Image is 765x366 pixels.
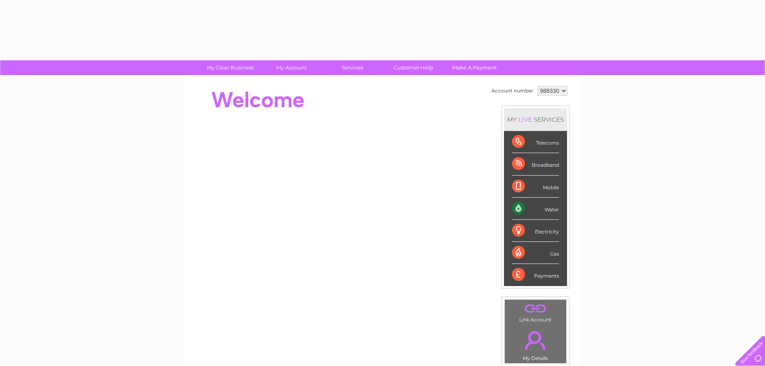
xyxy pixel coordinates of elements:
[319,60,386,75] a: Services
[512,153,559,175] div: Broadband
[380,60,447,75] a: Customer Help
[507,302,564,316] a: .
[504,299,567,325] td: Link Account
[258,60,324,75] a: My Account
[512,176,559,198] div: Mobile
[517,116,534,123] div: LIVE
[512,264,559,286] div: Payments
[504,108,567,131] div: MY SERVICES
[490,84,535,98] td: Account number
[512,198,559,220] div: Water
[441,60,508,75] a: Make A Payment
[504,324,567,364] td: My Details
[197,60,263,75] a: My Clear Business
[512,131,559,153] div: Telecoms
[512,220,559,242] div: Electricity
[512,242,559,264] div: Gas
[507,326,564,354] a: .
